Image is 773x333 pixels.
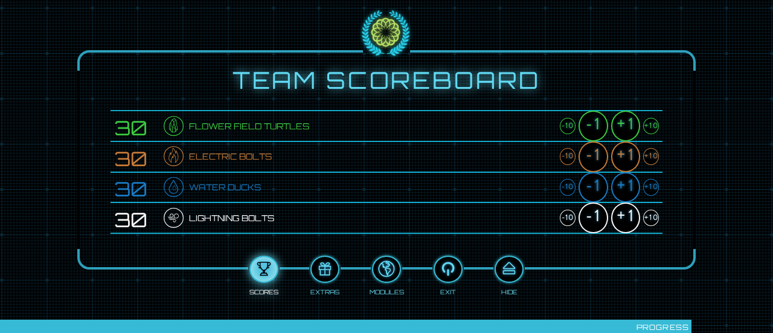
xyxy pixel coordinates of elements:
div: -1 [579,111,608,141]
div: +10 [643,179,659,196]
div: 30 [114,117,164,135]
span: Electric Bolts [189,150,272,163]
div: -1 [579,172,608,203]
div: Modules [370,286,404,296]
div: -10 [560,118,576,135]
span: Flower Field Turtles [189,120,309,133]
div: 30 [114,148,164,166]
div: Extras [310,286,339,296]
div: -10 [560,179,576,196]
div: -1 [579,141,608,172]
img: logo_ppa-1c755af25916c3f9a746997ea8451e86.svg [359,8,414,59]
div: -10 [560,148,576,165]
span: Water Ducks [189,181,261,194]
div: -10 [560,210,576,227]
div: +1 [611,141,640,172]
div: Exit [440,286,456,296]
span: Lightning Bolts [189,212,274,225]
div: +10 [643,148,659,165]
div: +1 [611,202,640,233]
div: +1 [611,111,640,141]
div: +10 [643,210,659,227]
div: -1 [579,202,608,233]
div: 30 [114,209,164,227]
h1: Team Scoreboard [111,67,662,92]
div: +10 [643,118,659,135]
div: Hide [501,286,518,296]
div: 30 [114,179,164,196]
div: Scores [249,286,278,296]
div: +1 [611,172,640,203]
